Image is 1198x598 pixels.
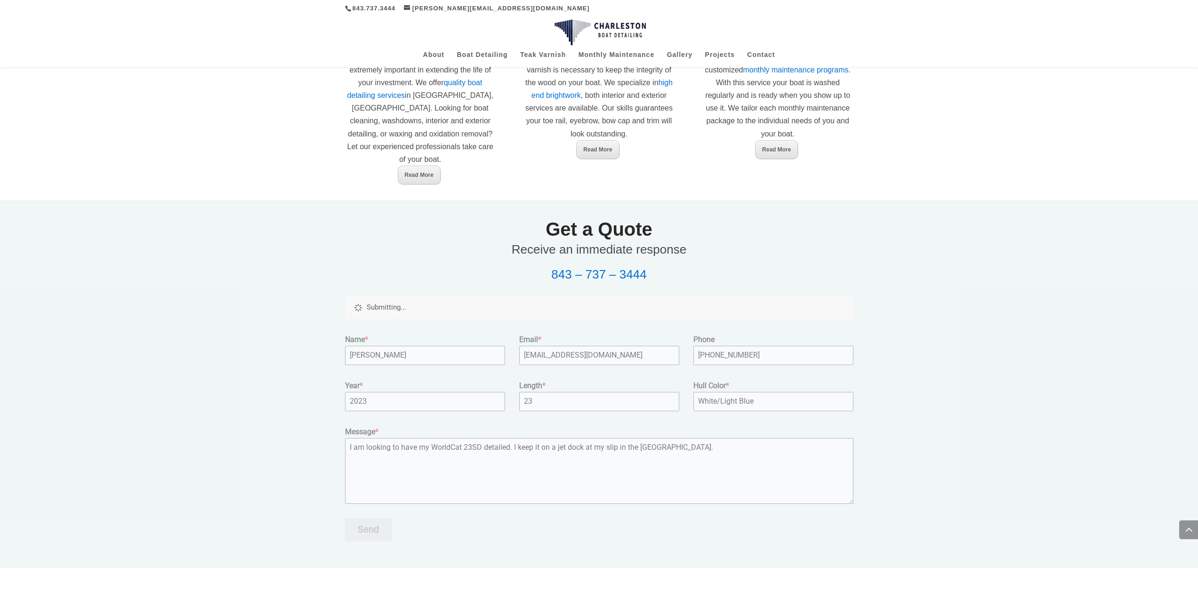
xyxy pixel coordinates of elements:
[667,51,692,67] a: Gallery
[345,50,496,166] p: Maintaining your boat’s exterior surfaces is extremely important in extending the life of your in...
[747,51,775,67] a: Contact
[523,50,674,140] p: Consistent professional care for your teak varnish is necessary to keep the integrity of the wood...
[398,166,441,184] a: Read More
[755,140,798,159] a: Read More
[520,51,566,67] a: Teak Varnish
[551,267,646,281] a: 843 – 737 – 3444
[367,303,844,312] p: Submitting...
[404,5,590,12] a: [PERSON_NAME][EMAIL_ADDRESS][DOMAIN_NAME]
[353,5,396,12] a: 843.737.3444
[345,243,853,268] p: Receive an immediate response
[345,220,853,243] h5: Get a Quote
[576,140,619,159] a: Read More
[702,50,853,140] p: Regular washdowns are just the start to our customized . With this service your boat is washed re...
[555,19,646,46] img: Charleston Boat Detailing
[705,51,735,67] a: Projects
[743,66,848,74] a: monthly maintenance programs
[423,51,444,67] a: About
[457,51,507,67] a: Boat Detailing
[579,51,654,67] a: Monthly Maintenance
